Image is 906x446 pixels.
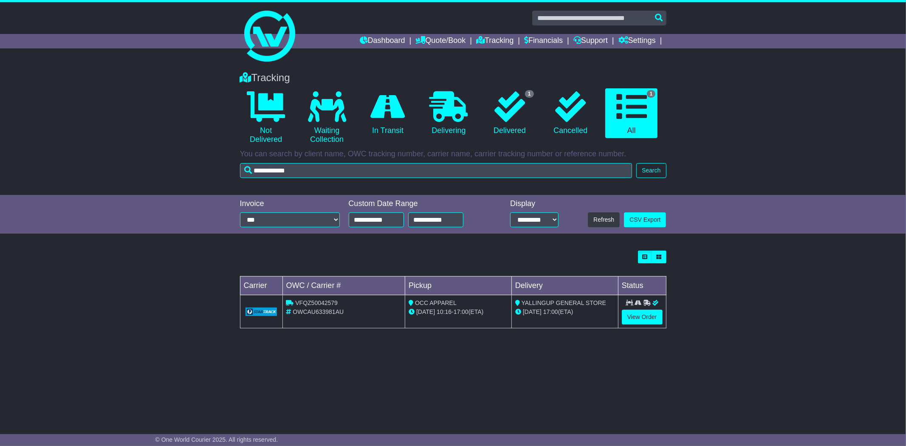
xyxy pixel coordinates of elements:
td: Carrier [240,277,282,295]
td: OWC / Carrier # [282,277,405,295]
a: Settings [618,34,656,48]
a: Not Delivered [240,88,292,147]
a: CSV Export [624,212,666,227]
a: Quote/Book [415,34,466,48]
div: Invoice [240,199,340,209]
div: (ETA) [515,308,615,316]
span: OWCAU633981AU [293,308,344,315]
div: Custom Date Range [349,199,485,209]
a: Support [573,34,608,48]
a: Waiting Collection [301,88,353,147]
span: 1 [525,90,534,98]
span: OCC APPAREL [415,299,457,306]
a: Delivering [423,88,475,138]
span: 17:00 [454,308,469,315]
div: - (ETA) [409,308,508,316]
button: Search [636,163,666,178]
a: In Transit [361,88,414,138]
span: [DATE] [523,308,542,315]
button: Refresh [588,212,620,227]
td: Pickup [405,277,512,295]
td: Delivery [511,277,618,295]
span: 17:00 [543,308,558,315]
a: Dashboard [360,34,405,48]
a: 1 Delivered [483,88,536,138]
a: 1 All [605,88,658,138]
span: YALLINGUP GENERAL STORE [522,299,606,306]
span: 1 [647,90,656,98]
span: © One World Courier 2025. All rights reserved. [155,436,278,443]
a: Tracking [476,34,514,48]
img: GetCarrierServiceLogo [246,308,277,316]
p: You can search by client name, OWC tracking number, carrier name, carrier tracking number or refe... [240,150,666,159]
div: Tracking [236,72,671,84]
span: [DATE] [416,308,435,315]
div: Display [510,199,559,209]
a: Cancelled [545,88,597,138]
a: Financials [524,34,563,48]
span: 10:16 [437,308,452,315]
a: View Order [622,310,663,325]
span: VFQZ50042579 [295,299,338,306]
td: Status [618,277,666,295]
